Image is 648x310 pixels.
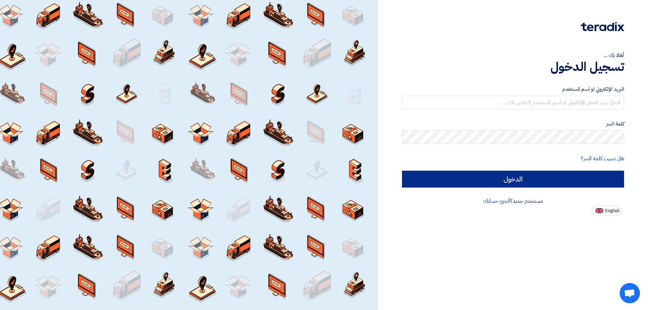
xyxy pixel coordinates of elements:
[402,51,624,59] div: أهلا بك ...
[605,208,619,213] span: English
[483,197,510,205] a: أنشئ حسابك
[620,283,640,303] div: Open chat
[596,208,603,213] img: en-US.png
[581,22,624,31] img: Teradix logo
[402,96,624,109] input: أدخل بريد العمل الإلكتروني او اسم المستخدم الخاص بك ...
[402,171,624,188] input: الدخول
[402,197,624,205] div: مستخدم جديد؟
[402,120,624,128] label: كلمة السر
[402,85,624,93] label: البريد الإلكتروني او اسم المستخدم
[402,59,624,74] h1: تسجيل الدخول
[581,154,624,163] a: هل نسيت كلمة السر؟
[592,205,621,216] button: English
